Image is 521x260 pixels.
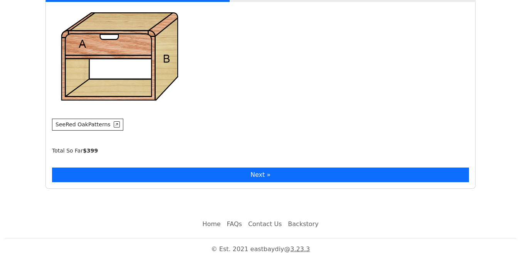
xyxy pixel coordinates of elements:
b: $ 399 [83,148,98,154]
img: Structure example - Stretchers(A) [52,7,187,106]
button: SeeRed OakPatterns [52,119,123,131]
button: Next » [52,168,469,182]
p: © Est. 2021 eastbaydiy @ [5,245,516,254]
small: Total So Far [52,148,98,154]
a: Home [199,216,224,232]
a: 3.23.3 [290,245,310,253]
a: Contact Us [245,216,285,232]
a: FAQs [224,216,245,232]
a: Backstory [285,216,321,232]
